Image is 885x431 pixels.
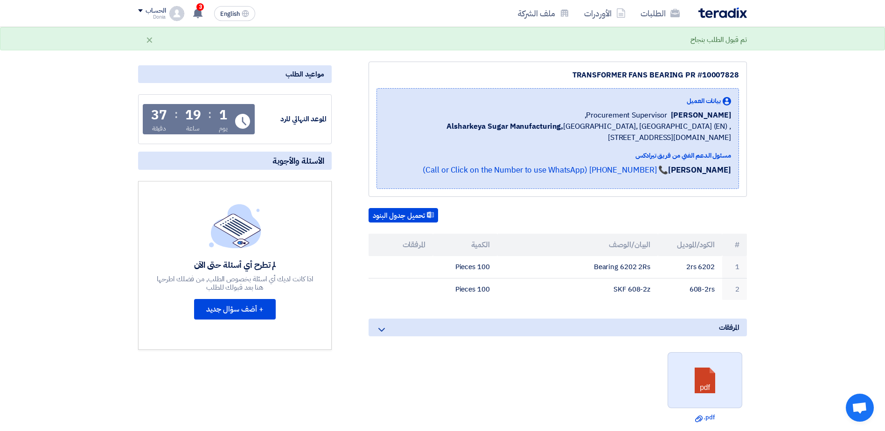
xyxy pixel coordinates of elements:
[698,7,747,18] img: Teradix logo
[369,234,433,256] th: المرفقات
[220,11,240,17] span: English
[722,278,747,300] td: 2
[257,114,327,125] div: الموعد النهائي للرد
[423,164,668,176] a: 📞 [PHONE_NUMBER] (Call or Click on the Number to use WhatsApp)
[156,275,314,292] div: اذا كانت لديك أي اسئلة بخصوص الطلب, من فضلك اطرحها هنا بعد قبولك للطلب
[196,3,204,11] span: 3
[152,124,167,133] div: دقيقة
[585,110,668,121] span: Procurement Supervisor,
[671,110,731,121] span: [PERSON_NAME]
[446,121,563,132] b: Alsharkeya Sugar Manufacturing,
[497,278,658,300] td: SKF 608-2z
[433,234,497,256] th: الكمية
[138,65,332,83] div: مواعيد الطلب
[658,234,722,256] th: الكود/الموديل
[186,124,200,133] div: ساعة
[384,151,731,160] div: مسئول الدعم الفني من فريق تيرادكس
[209,204,261,248] img: empty_state_list.svg
[146,7,166,15] div: الحساب
[719,322,739,333] span: المرفقات
[185,109,201,122] div: 19
[687,96,721,106] span: بيانات العميل
[577,2,633,24] a: الأوردرات
[169,6,184,21] img: profile_test.png
[138,14,166,20] div: Donia
[722,234,747,256] th: #
[272,155,324,166] span: الأسئلة والأجوبة
[690,35,747,45] div: تم قبول الطلب بنجاح
[174,106,178,123] div: :
[146,34,153,45] div: ×
[433,278,497,300] td: 100 Pieces
[670,413,739,422] a: .pdf
[497,234,658,256] th: البيان/الوصف
[151,109,167,122] div: 37
[658,278,722,300] td: 608-2rs
[156,259,314,270] div: لم تطرح أي أسئلة حتى الآن
[497,256,658,278] td: Bearing 6202 2Rs
[219,109,227,122] div: 1
[369,208,438,223] button: تحميل جدول البنود
[658,256,722,278] td: 6202 2rs
[633,2,687,24] a: الطلبات
[433,256,497,278] td: 100 Pieces
[208,106,211,123] div: :
[376,70,739,81] div: TRANSFORMER FANS BEARING PR #10007828
[722,256,747,278] td: 1
[194,299,276,320] button: + أضف سؤال جديد
[846,394,874,422] a: Open chat
[214,6,255,21] button: English
[510,2,577,24] a: ملف الشركة
[668,164,731,176] strong: [PERSON_NAME]
[384,121,731,143] span: [GEOGRAPHIC_DATA], [GEOGRAPHIC_DATA] (EN) ,[STREET_ADDRESS][DOMAIN_NAME]
[219,124,228,133] div: يوم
